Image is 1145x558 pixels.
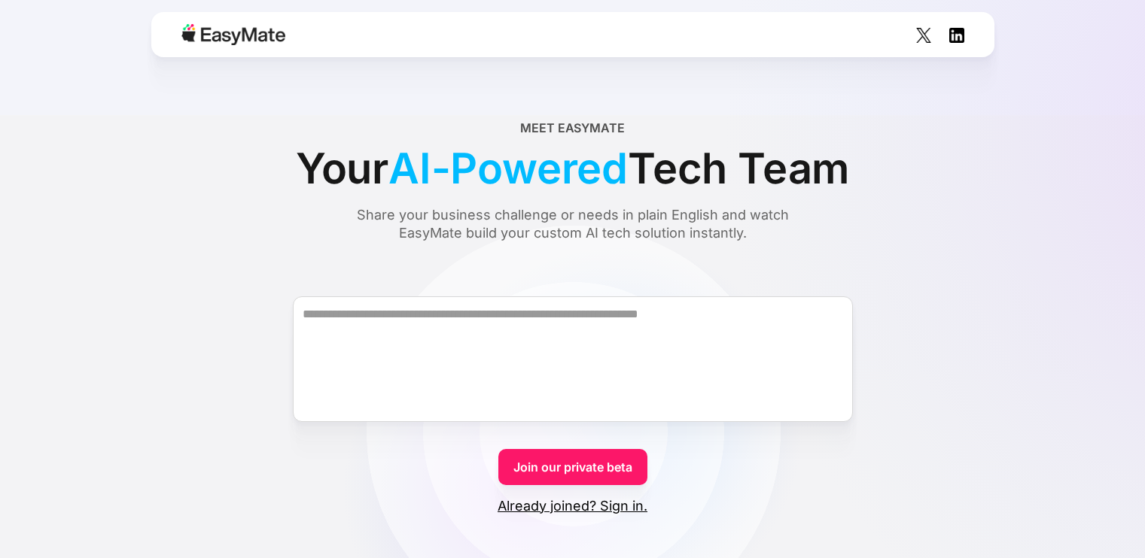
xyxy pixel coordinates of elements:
a: Join our private beta [498,449,647,485]
form: Form [36,269,1109,515]
span: Tech Team [628,137,849,200]
div: Your [296,137,849,200]
div: Meet EasyMate [520,119,625,137]
span: AI-Powered [388,137,628,200]
img: Social Icon [916,28,931,43]
img: Easymate logo [181,24,285,45]
a: Already joined? Sign in. [498,497,647,515]
div: Share your business challenge or needs in plain English and watch EasyMate build your custom AI t... [328,206,818,242]
img: Social Icon [949,28,964,43]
